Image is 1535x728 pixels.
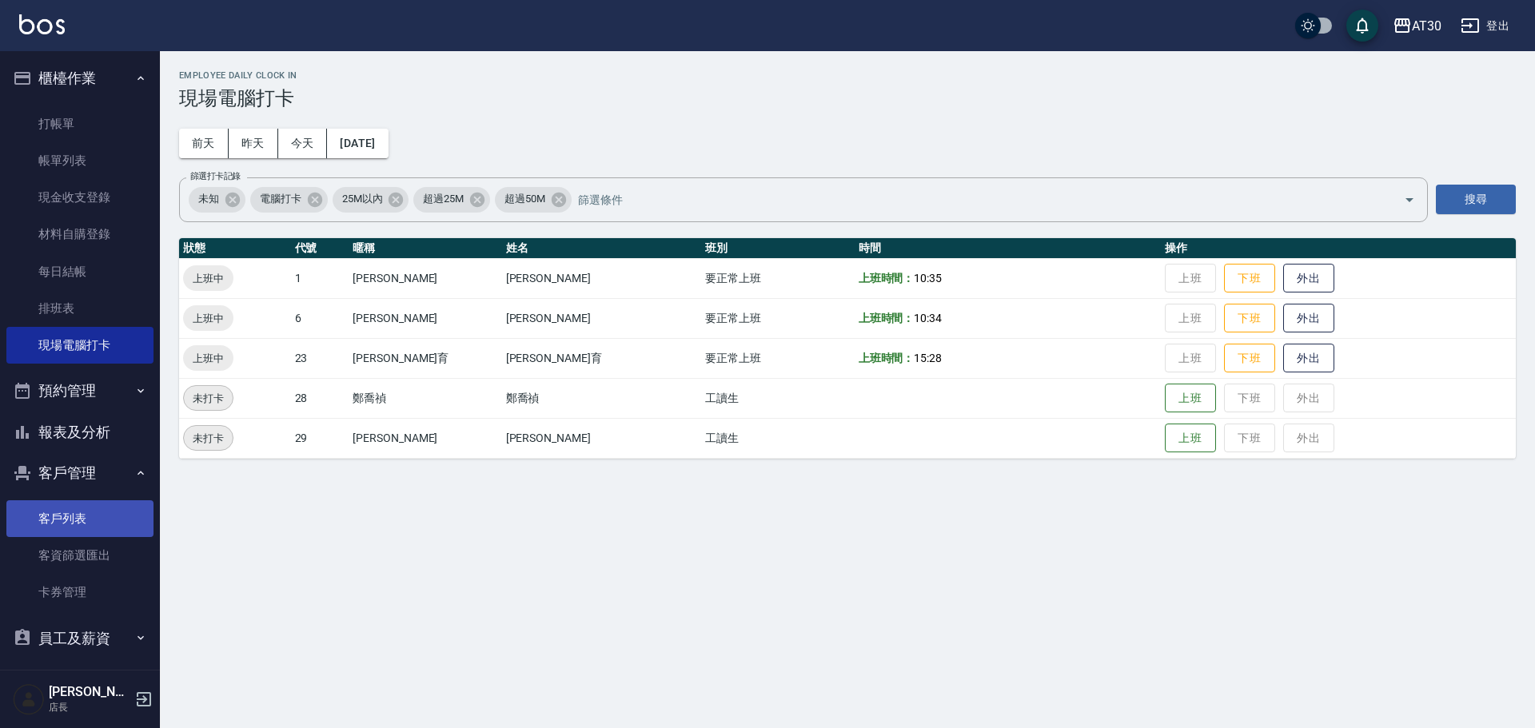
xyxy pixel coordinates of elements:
[1283,264,1334,293] button: 外出
[859,352,915,364] b: 上班時間：
[6,500,153,537] a: 客戶列表
[914,272,942,284] span: 10:35
[19,14,65,34] img: Logo
[349,338,502,378] td: [PERSON_NAME]育
[1224,304,1275,333] button: 下班
[183,310,233,327] span: 上班中
[495,187,572,213] div: 超過50M
[502,378,702,418] td: 鄭喬禎
[327,129,388,158] button: [DATE]
[229,129,278,158] button: 昨天
[179,129,229,158] button: 前天
[179,238,291,259] th: 狀態
[701,298,855,338] td: 要正常上班
[413,187,490,213] div: 超過25M
[6,618,153,659] button: 員工及薪資
[6,253,153,290] a: 每日結帳
[701,418,855,458] td: 工讀生
[333,187,409,213] div: 25M以內
[1397,187,1422,213] button: Open
[190,170,241,182] label: 篩選打卡記錄
[184,390,233,407] span: 未打卡
[333,191,393,207] span: 25M以內
[49,700,130,714] p: 店長
[1454,11,1516,41] button: 登出
[1386,10,1448,42] button: AT30
[502,258,702,298] td: [PERSON_NAME]
[13,683,45,715] img: Person
[6,142,153,179] a: 帳單列表
[1436,185,1516,214] button: 搜尋
[502,338,702,378] td: [PERSON_NAME]育
[495,191,555,207] span: 超過50M
[349,238,502,259] th: 暱稱
[1161,238,1516,259] th: 操作
[6,290,153,327] a: 排班表
[189,187,245,213] div: 未知
[49,684,130,700] h5: [PERSON_NAME]
[6,179,153,216] a: 現金收支登錄
[502,238,702,259] th: 姓名
[855,238,1161,259] th: 時間
[6,574,153,611] a: 卡券管理
[701,258,855,298] td: 要正常上班
[1346,10,1378,42] button: save
[179,87,1516,109] h3: 現場電腦打卡
[6,537,153,574] a: 客資篩選匯出
[291,338,349,378] td: 23
[6,452,153,494] button: 客戶管理
[291,238,349,259] th: 代號
[1165,424,1216,453] button: 上班
[349,298,502,338] td: [PERSON_NAME]
[413,191,473,207] span: 超過25M
[701,238,855,259] th: 班別
[502,418,702,458] td: [PERSON_NAME]
[183,350,233,367] span: 上班中
[291,378,349,418] td: 28
[1224,264,1275,293] button: 下班
[1412,16,1441,36] div: AT30
[914,352,942,364] span: 15:28
[701,378,855,418] td: 工讀生
[1283,344,1334,373] button: 外出
[859,272,915,284] b: 上班時間：
[291,298,349,338] td: 6
[701,338,855,378] td: 要正常上班
[184,430,233,447] span: 未打卡
[1165,384,1216,413] button: 上班
[6,216,153,253] a: 材料自購登錄
[1283,304,1334,333] button: 外出
[6,658,153,700] button: 商品管理
[250,187,328,213] div: 電腦打卡
[349,258,502,298] td: [PERSON_NAME]
[1224,344,1275,373] button: 下班
[250,191,311,207] span: 電腦打卡
[278,129,328,158] button: 今天
[914,312,942,324] span: 10:34
[859,312,915,324] b: 上班時間：
[291,418,349,458] td: 29
[502,298,702,338] td: [PERSON_NAME]
[6,58,153,99] button: 櫃檯作業
[574,185,1376,213] input: 篩選條件
[6,370,153,412] button: 預約管理
[6,327,153,364] a: 現場電腦打卡
[349,418,502,458] td: [PERSON_NAME]
[291,258,349,298] td: 1
[189,191,229,207] span: 未知
[6,105,153,142] a: 打帳單
[183,270,233,287] span: 上班中
[349,378,502,418] td: 鄭喬禎
[179,70,1516,81] h2: Employee Daily Clock In
[6,412,153,453] button: 報表及分析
